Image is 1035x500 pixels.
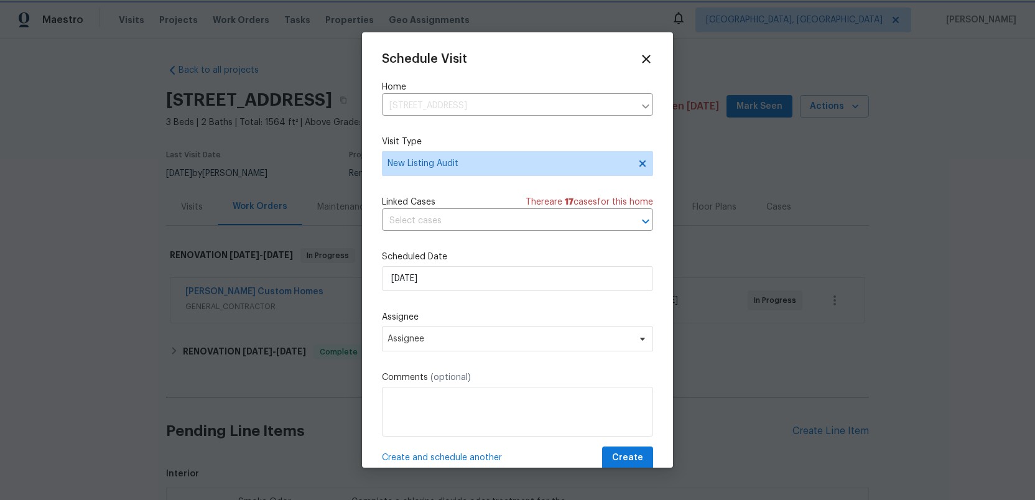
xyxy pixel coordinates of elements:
[382,196,435,208] span: Linked Cases
[388,157,629,170] span: New Listing Audit
[602,447,653,470] button: Create
[382,266,653,291] input: M/D/YYYY
[382,371,653,384] label: Comments
[382,96,634,116] input: Enter in an address
[382,53,467,65] span: Schedule Visit
[637,213,654,230] button: Open
[382,451,502,464] span: Create and schedule another
[382,251,653,263] label: Scheduled Date
[430,373,471,382] span: (optional)
[382,211,618,231] input: Select cases
[382,136,653,148] label: Visit Type
[382,81,653,93] label: Home
[565,198,573,206] span: 17
[639,52,653,66] span: Close
[526,196,653,208] span: There are case s for this home
[382,311,653,323] label: Assignee
[388,334,631,344] span: Assignee
[612,450,643,466] span: Create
